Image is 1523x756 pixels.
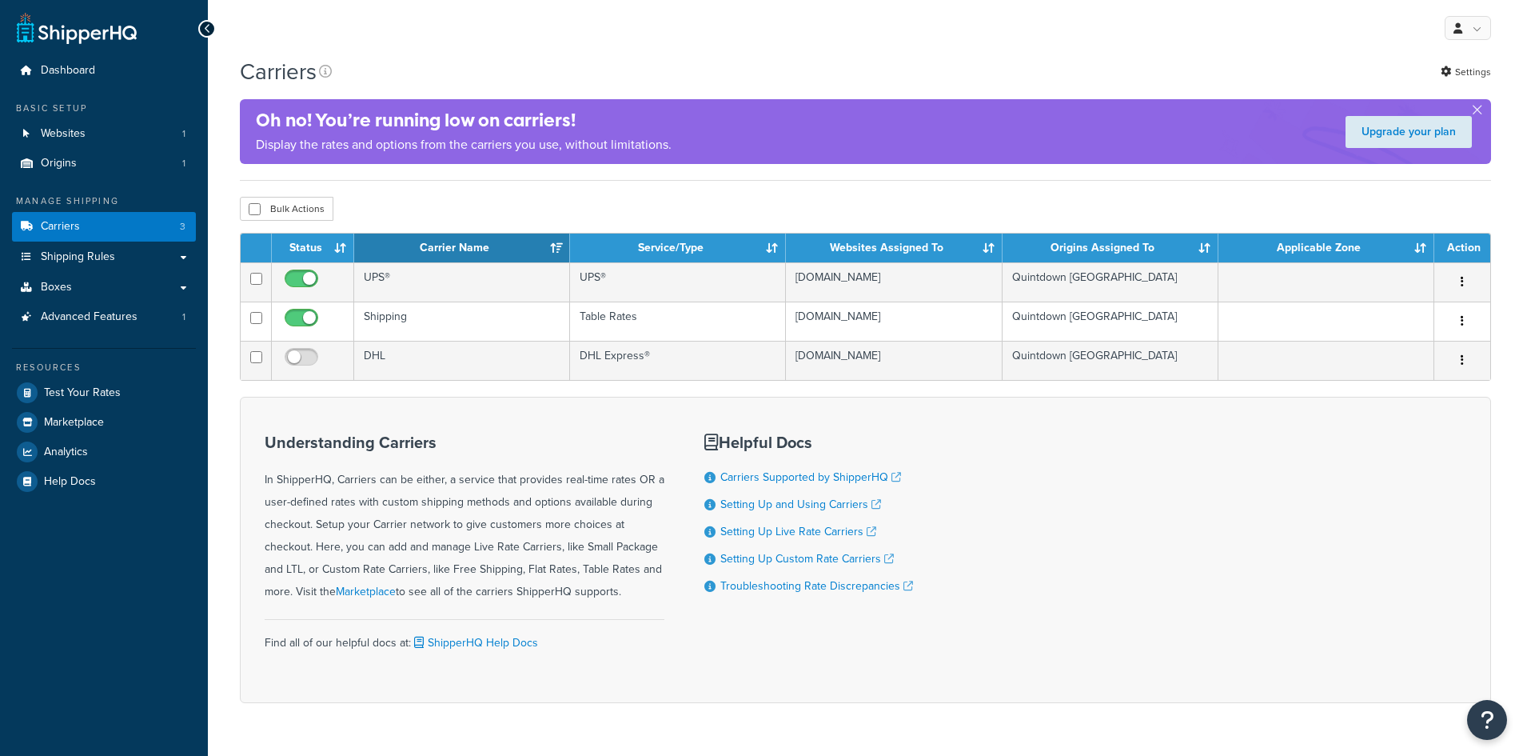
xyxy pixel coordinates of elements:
[1003,234,1218,262] th: Origins Assigned To: activate to sort column ascending
[720,496,881,513] a: Setting Up and Using Carriers
[1003,302,1218,341] td: Quintdown [GEOGRAPHIC_DATA]
[41,250,115,264] span: Shipping Rules
[256,107,672,134] h4: Oh no! You’re running low on carriers!
[12,438,196,466] a: Analytics
[354,234,570,262] th: Carrier Name: activate to sort column ascending
[17,12,137,44] a: ShipperHQ Home
[570,262,786,302] td: UPS®
[12,302,196,332] a: Advanced Features 1
[12,119,196,149] a: Websites 1
[12,302,196,332] li: Advanced Features
[1003,262,1218,302] td: Quintdown [GEOGRAPHIC_DATA]
[12,242,196,272] a: Shipping Rules
[41,220,80,234] span: Carriers
[240,197,333,221] button: Bulk Actions
[41,281,72,294] span: Boxes
[12,102,196,115] div: Basic Setup
[272,234,354,262] th: Status: activate to sort column ascending
[354,341,570,380] td: DHL
[180,220,185,234] span: 3
[1003,341,1218,380] td: Quintdown [GEOGRAPHIC_DATA]
[1218,234,1434,262] th: Applicable Zone: activate to sort column ascending
[12,212,196,242] a: Carriers 3
[720,469,901,486] a: Carriers Supported by ShipperHQ
[41,127,86,141] span: Websites
[12,408,196,437] a: Marketplace
[12,361,196,374] div: Resources
[182,310,185,324] span: 1
[182,157,185,170] span: 1
[41,64,95,78] span: Dashboard
[44,416,104,430] span: Marketplace
[44,386,121,400] span: Test Your Rates
[704,434,913,451] h3: Helpful Docs
[1346,116,1472,148] a: Upgrade your plan
[786,262,1002,302] td: [DOMAIN_NAME]
[12,119,196,149] li: Websites
[12,273,196,302] a: Boxes
[720,578,913,594] a: Troubleshooting Rate Discrepancies
[265,619,664,654] div: Find all of our helpful docs at:
[265,434,664,451] h3: Understanding Carriers
[411,634,538,651] a: ShipperHQ Help Docs
[570,341,786,380] td: DHL Express®
[12,378,196,407] a: Test Your Rates
[41,157,77,170] span: Origins
[12,149,196,178] li: Origins
[265,434,664,603] div: In ShipperHQ, Carriers can be either, a service that provides real-time rates OR a user-defined r...
[786,302,1002,341] td: [DOMAIN_NAME]
[12,194,196,208] div: Manage Shipping
[256,134,672,156] p: Display the rates and options from the carriers you use, without limitations.
[354,302,570,341] td: Shipping
[182,127,185,141] span: 1
[12,212,196,242] li: Carriers
[354,262,570,302] td: UPS®
[41,310,138,324] span: Advanced Features
[12,56,196,86] a: Dashboard
[720,550,894,567] a: Setting Up Custom Rate Carriers
[1467,700,1507,740] button: Open Resource Center
[786,341,1002,380] td: [DOMAIN_NAME]
[44,446,88,459] span: Analytics
[570,234,786,262] th: Service/Type: activate to sort column ascending
[44,475,96,489] span: Help Docs
[1434,234,1490,262] th: Action
[12,467,196,496] a: Help Docs
[336,583,396,600] a: Marketplace
[570,302,786,341] td: Table Rates
[720,523,876,540] a: Setting Up Live Rate Carriers
[12,149,196,178] a: Origins 1
[240,56,317,87] h1: Carriers
[786,234,1002,262] th: Websites Assigned To: activate to sort column ascending
[1441,61,1491,83] a: Settings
